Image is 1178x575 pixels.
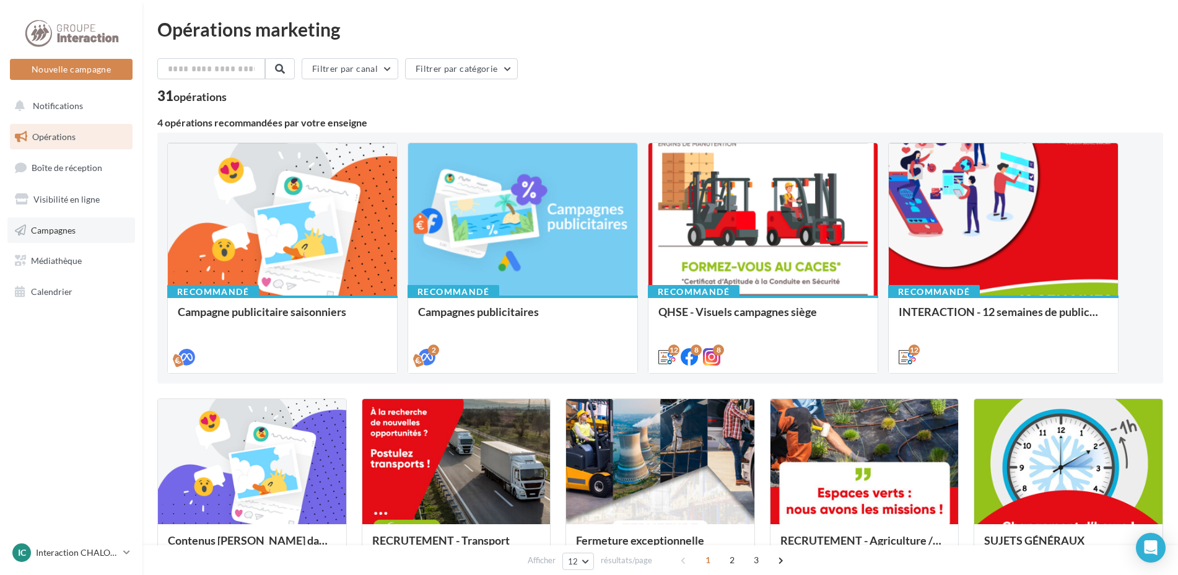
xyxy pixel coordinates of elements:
[7,93,130,119] button: Notifications
[32,131,76,142] span: Opérations
[568,556,578,566] span: 12
[418,305,627,330] div: Campagnes publicitaires
[157,20,1163,38] div: Opérations marketing
[33,100,83,111] span: Notifications
[10,59,133,80] button: Nouvelle campagne
[668,345,679,356] div: 12
[157,118,1163,128] div: 4 opérations recommandées par votre enseigne
[909,345,920,356] div: 12
[691,345,702,356] div: 8
[1136,533,1166,563] div: Open Intercom Messenger
[7,279,135,305] a: Calendrier
[36,546,118,559] p: Interaction CHALONS EN [GEOGRAPHIC_DATA]
[722,550,742,570] span: 2
[713,345,724,356] div: 8
[562,553,594,570] button: 12
[178,305,387,330] div: Campagne publicitaire saisonniers
[31,286,72,297] span: Calendrier
[405,58,518,79] button: Filtrer par catégorie
[899,305,1108,330] div: INTERACTION - 12 semaines de publication
[888,285,980,299] div: Recommandé
[302,58,398,79] button: Filtrer par canal
[157,89,227,103] div: 31
[408,285,499,299] div: Recommandé
[173,91,227,102] div: opérations
[7,248,135,274] a: Médiathèque
[528,555,556,566] span: Afficher
[7,217,135,244] a: Campagnes
[698,550,718,570] span: 1
[780,534,949,559] div: RECRUTEMENT - Agriculture / Espaces verts
[746,550,766,570] span: 3
[7,187,135,213] a: Visibilité en ligne
[648,285,740,299] div: Recommandé
[658,305,868,330] div: QHSE - Visuels campagnes siège
[576,534,744,559] div: Fermeture exceptionnelle
[168,534,336,559] div: Contenus [PERSON_NAME] dans un esprit estival
[32,162,102,173] span: Boîte de réception
[10,541,133,564] a: IC Interaction CHALONS EN [GEOGRAPHIC_DATA]
[31,224,76,235] span: Campagnes
[372,534,541,559] div: RECRUTEMENT - Transport
[18,546,26,559] span: IC
[33,194,100,204] span: Visibilité en ligne
[7,124,135,150] a: Opérations
[428,345,439,356] div: 2
[984,534,1153,559] div: SUJETS GÉNÉRAUX
[7,154,135,181] a: Boîte de réception
[601,555,652,566] span: résultats/page
[31,255,82,266] span: Médiathèque
[167,285,259,299] div: Recommandé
